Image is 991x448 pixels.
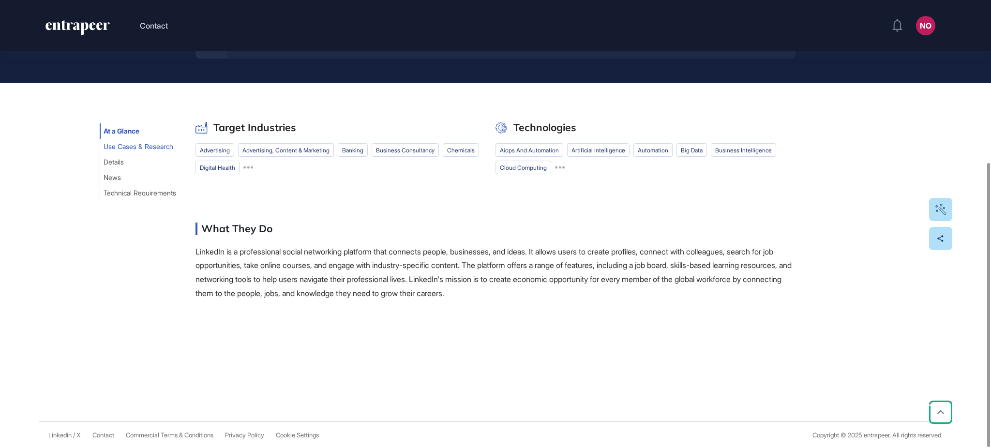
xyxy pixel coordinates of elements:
[140,19,168,32] button: Contact
[92,432,114,439] span: Contact
[48,432,72,439] a: Linkedin
[104,158,124,166] span: Details
[676,143,707,157] li: big data
[495,161,551,174] li: cloud computing
[633,143,673,157] li: automation
[195,161,240,174] li: Digital Health
[201,223,272,235] h2: What They Do
[45,20,111,39] a: entrapeer-logo
[443,143,479,157] li: chemicals
[100,123,143,139] button: At a Glance
[567,143,630,157] li: artificial intelligence
[100,185,180,201] button: Technical Requirements
[76,432,81,439] a: X
[100,139,177,154] button: Use Cases & Research
[126,432,213,439] a: Commercial Terms & Conditions
[104,127,139,135] span: At a Glance
[104,143,173,150] span: Use Cases & Research
[73,432,75,439] span: /
[812,432,943,439] div: Copyright © 2025 entrapeer, All rights reserved.
[238,143,334,157] li: advertising, content & marketing
[195,247,792,298] span: LinkedIn is a professional social networking platform that connects people, businesses, and ideas...
[916,16,935,35] button: NO
[195,143,234,157] li: advertising
[100,170,125,185] button: News
[495,143,563,157] li: aiops and automation
[338,143,368,157] li: banking
[104,189,176,197] span: Technical Requirements
[100,154,128,170] button: Details
[711,143,776,157] li: business intelligence
[372,143,439,157] li: business consultancy
[276,432,319,439] a: Cookie Settings
[213,121,296,134] h2: Target Industries
[513,121,576,134] h2: Technologies
[104,174,121,181] span: News
[225,432,264,439] a: Privacy Policy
